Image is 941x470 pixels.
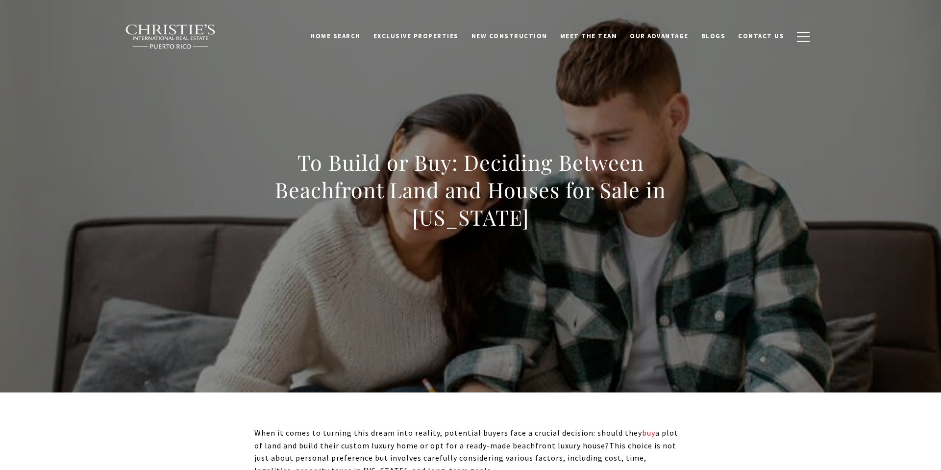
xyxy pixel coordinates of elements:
h1: To Build or Buy: Deciding Between Beachfront Land and Houses for Sale in [US_STATE] [254,149,687,231]
a: New Construction [465,27,554,46]
a: Our Advantage [623,27,695,46]
a: Exclusive Properties [367,27,465,46]
a: Blogs [695,27,732,46]
span: Blogs [701,32,726,40]
span: Exclusive Properties [373,32,459,40]
a: Home Search [304,27,367,46]
span: Contact Us [738,32,784,40]
a: Meet the Team [554,27,624,46]
img: Christie's International Real Estate black text logo [125,24,216,50]
a: buy [642,428,655,438]
span: Our Advantage [630,32,689,40]
span: New Construction [471,32,547,40]
span: When it comes to turning this dream into reality, potential buyers face a crucial decision: shoul... [254,428,678,450]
